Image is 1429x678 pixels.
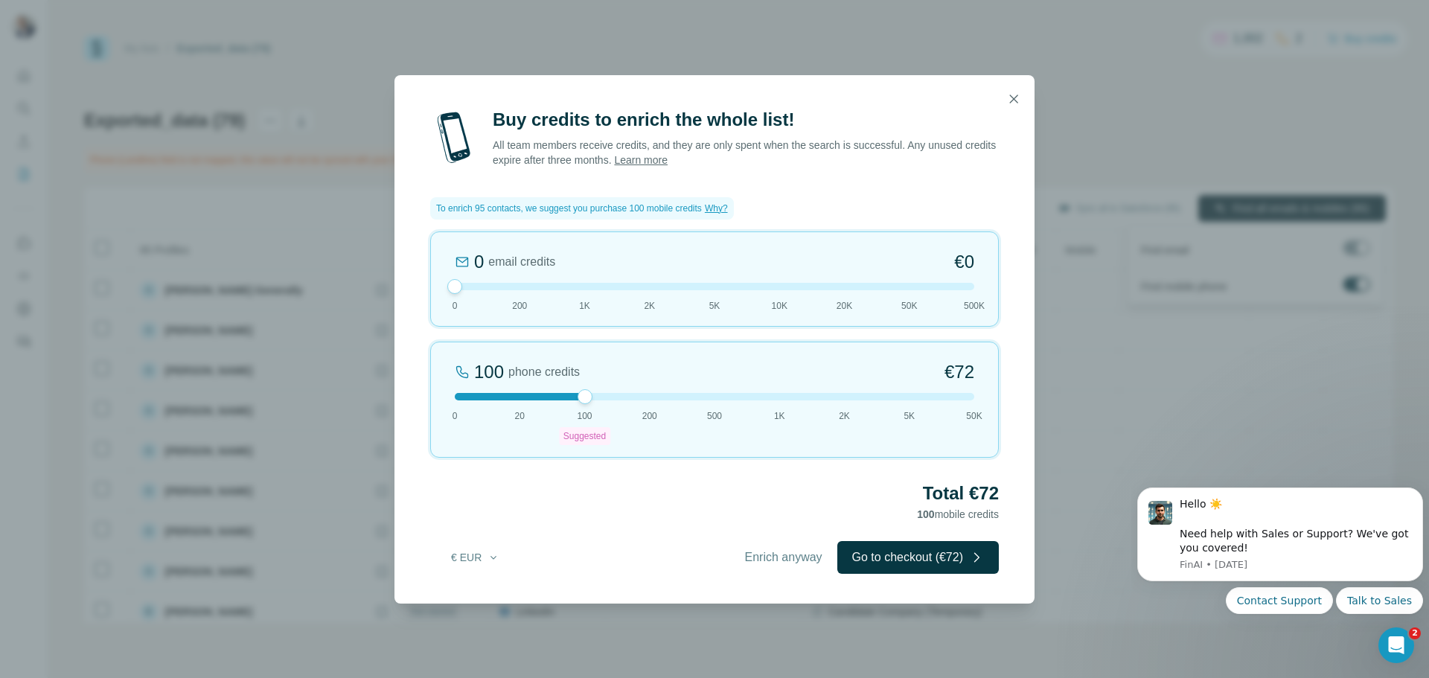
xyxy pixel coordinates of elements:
[730,541,837,574] button: Enrich anyway
[839,409,850,423] span: 2K
[901,299,917,313] span: 50K
[430,482,999,505] h2: Total €72
[745,549,822,566] span: Enrich anyway
[642,409,657,423] span: 200
[705,203,728,214] span: Why?
[1131,469,1429,671] iframe: Intercom notifications message
[966,409,982,423] span: 50K
[1378,627,1414,663] iframe: Intercom live chat
[579,299,590,313] span: 1K
[512,299,527,313] span: 200
[430,108,478,167] img: mobile-phone
[453,409,458,423] span: 0
[964,299,985,313] span: 500K
[436,202,702,215] span: To enrich 95 contacts, we suggest you purchase 100 mobile credits
[614,154,668,166] a: Learn more
[577,409,592,423] span: 100
[493,138,999,167] p: All team members receive credits, and they are only spent when the search is successful. Any unus...
[1409,627,1421,639] span: 2
[488,253,555,271] span: email credits
[837,541,999,574] button: Go to checkout (€72)
[474,250,484,274] div: 0
[441,544,510,571] button: € EUR
[559,427,610,445] div: Suggested
[508,363,580,381] span: phone credits
[709,299,720,313] span: 5K
[474,360,504,384] div: 100
[917,508,934,520] span: 100
[453,299,458,313] span: 0
[644,299,655,313] span: 2K
[944,360,974,384] span: €72
[515,409,525,423] span: 20
[904,409,915,423] span: 5K
[707,409,722,423] span: 500
[917,508,999,520] span: mobile credits
[837,299,852,313] span: 20K
[774,409,785,423] span: 1K
[772,299,787,313] span: 10K
[954,250,974,274] span: €0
